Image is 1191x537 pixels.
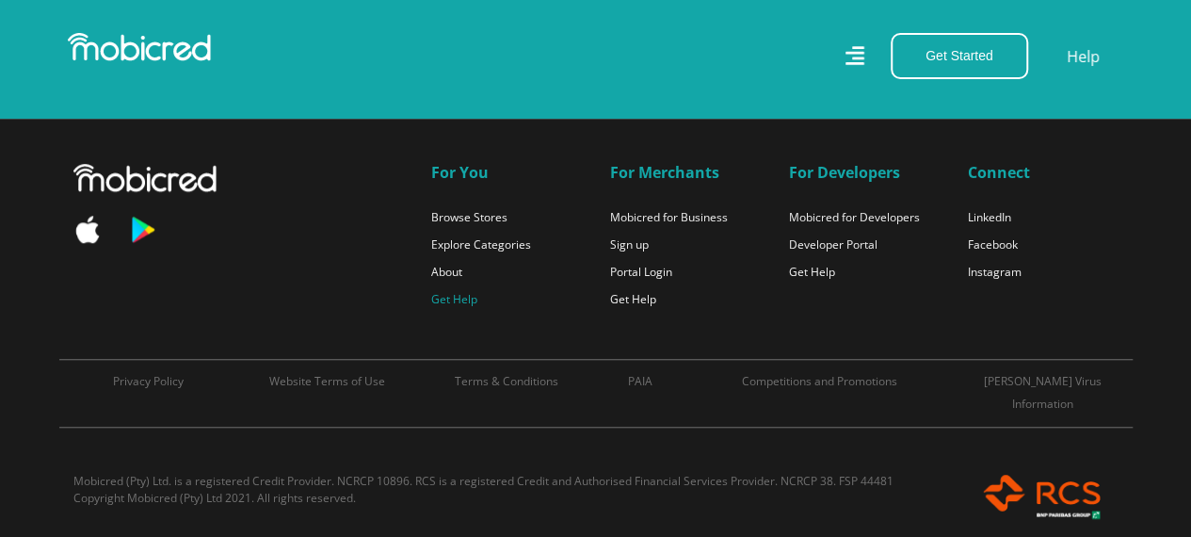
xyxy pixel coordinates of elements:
[968,264,1022,280] a: Instagram
[789,236,877,252] a: Developer Portal
[431,209,507,225] a: Browse Stores
[73,473,940,490] p: Mobicred (Pty) Ltd. is a registered Credit Provider. NCRCP 10896. RCS is a registered Credit and ...
[968,473,1119,521] img: RCS
[1066,44,1101,69] a: Help
[113,373,184,389] a: Privacy Policy
[891,33,1028,79] button: Get Started
[73,216,102,243] img: Download Mobicred on the Apple App Store
[68,33,211,61] img: Mobicred
[968,236,1018,252] a: Facebook
[610,164,761,182] h5: For Merchants
[431,291,477,307] a: Get Help
[431,264,462,280] a: About
[610,291,656,307] a: Get Help
[610,209,728,225] a: Mobicred for Business
[269,373,385,389] a: Website Terms of Use
[73,490,940,507] p: Copyright Mobicred (Pty) Ltd 2021. All rights reserved.
[968,164,1119,182] h5: Connect
[628,373,652,389] a: PAIA
[789,264,835,280] a: Get Help
[789,164,940,182] h5: For Developers
[789,209,920,225] a: Mobicred for Developers
[742,373,897,389] a: Competitions and Promotions
[455,373,558,389] a: Terms & Conditions
[128,215,156,245] img: Download Mobicred on the Google Play Store
[610,236,649,252] a: Sign up
[73,164,217,192] img: Mobicred
[984,373,1102,412] a: [PERSON_NAME] Virus Information
[431,236,531,252] a: Explore Categories
[968,209,1011,225] a: LinkedIn
[431,164,582,182] h5: For You
[610,264,672,280] a: Portal Login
